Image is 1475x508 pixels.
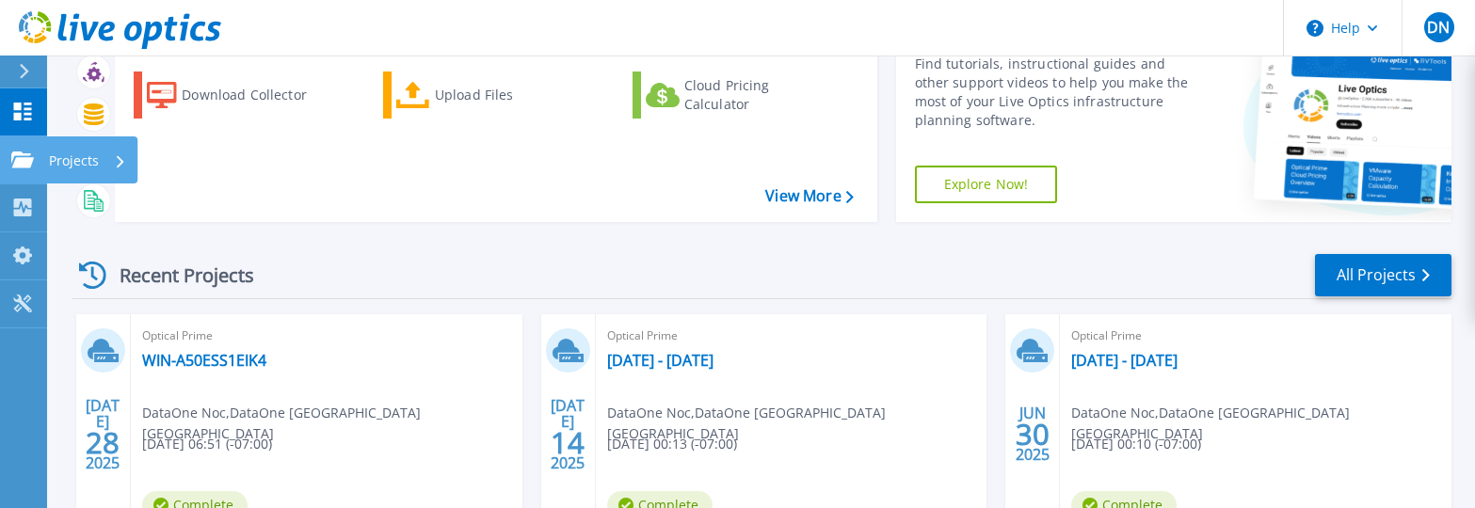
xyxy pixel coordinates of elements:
[142,403,522,444] span: DataOne Noc , DataOne [GEOGRAPHIC_DATA] [GEOGRAPHIC_DATA]
[550,400,585,468] div: [DATE] 2025
[435,76,585,114] div: Upload Files
[182,76,332,114] div: Download Collector
[1427,20,1450,35] span: DN
[383,71,593,119] a: Upload Files
[765,187,853,205] a: View More
[86,435,120,451] span: 28
[1071,403,1451,444] span: DataOne Noc , DataOne [GEOGRAPHIC_DATA] [GEOGRAPHIC_DATA]
[633,71,842,119] a: Cloud Pricing Calculator
[1015,400,1050,468] div: JUN 2025
[142,434,272,454] span: [DATE] 06:51 (-07:00)
[607,325,976,346] span: Optical Prime
[72,252,280,298] div: Recent Projects
[607,351,713,370] a: [DATE] - [DATE]
[142,351,266,370] a: WIN-A50ESS1EIK4
[49,136,99,185] p: Projects
[607,403,987,444] span: DataOne Noc , DataOne [GEOGRAPHIC_DATA] [GEOGRAPHIC_DATA]
[134,71,344,119] a: Download Collector
[85,400,120,468] div: [DATE] 2025
[1071,351,1178,370] a: [DATE] - [DATE]
[1071,434,1201,454] span: [DATE] 00:10 (-07:00)
[142,325,511,346] span: Optical Prime
[915,55,1194,130] div: Find tutorials, instructional guides and other support videos to help you make the most of your L...
[1071,325,1440,346] span: Optical Prime
[551,435,585,451] span: 14
[1315,254,1451,296] a: All Projects
[1016,426,1050,442] span: 30
[607,434,737,454] span: [DATE] 00:13 (-07:00)
[915,166,1058,203] a: Explore Now!
[684,76,835,114] div: Cloud Pricing Calculator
